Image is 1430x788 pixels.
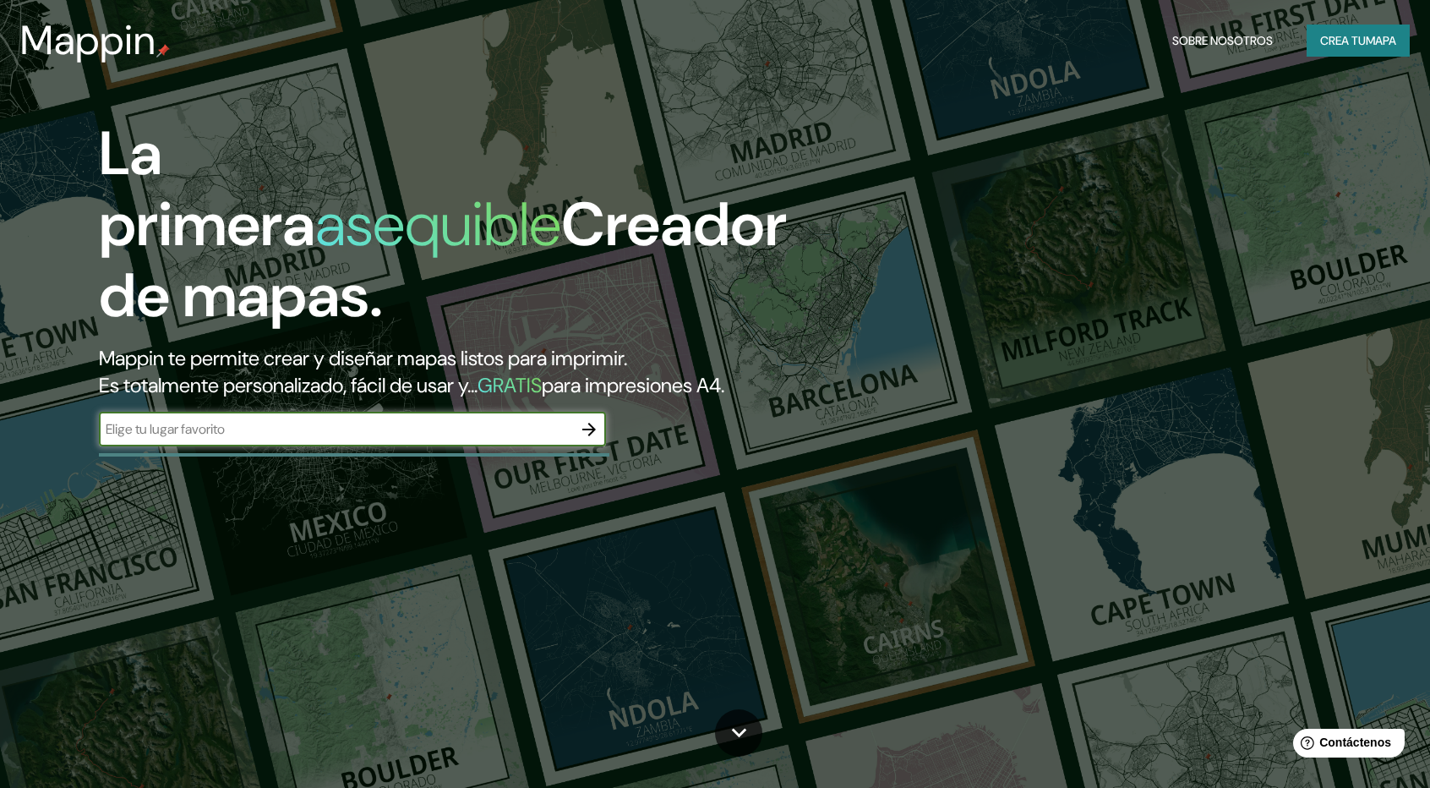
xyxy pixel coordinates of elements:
[99,372,478,398] font: Es totalmente personalizado, fácil de usar y...
[20,14,156,67] font: Mappin
[156,44,170,57] img: pin de mapeo
[99,114,315,264] font: La primera
[542,372,724,398] font: para impresiones A4.
[1280,722,1411,769] iframe: Lanzador de widgets de ayuda
[1366,33,1396,48] font: mapa
[1320,33,1366,48] font: Crea tu
[315,185,561,264] font: asequible
[99,185,787,335] font: Creador de mapas.
[1307,25,1410,57] button: Crea tumapa
[99,419,572,439] input: Elige tu lugar favorito
[1172,33,1273,48] font: Sobre nosotros
[478,372,542,398] font: GRATIS
[99,345,627,371] font: Mappin te permite crear y diseñar mapas listos para imprimir.
[1165,25,1280,57] button: Sobre nosotros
